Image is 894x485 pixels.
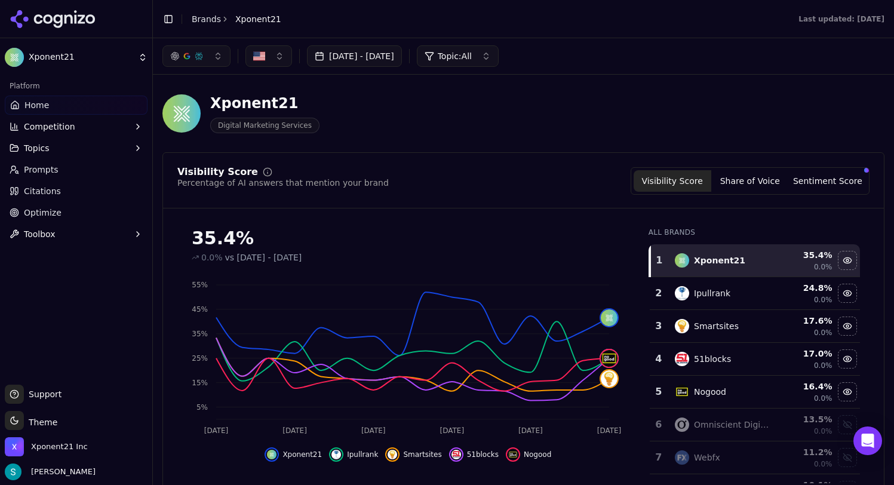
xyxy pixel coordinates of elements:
tspan: [DATE] [518,426,543,435]
div: 7 [655,450,663,465]
nav: breadcrumb [192,13,281,25]
button: Hide nogood data [506,447,551,462]
img: ipullrank [331,450,341,459]
span: Home [24,99,49,111]
span: Xponent21 [29,52,133,63]
a: Brands [192,14,221,24]
img: 51blocks [675,352,689,366]
button: Show omniscient digital data [838,415,857,434]
tspan: 35% [192,330,208,338]
img: 51blocks [451,450,461,459]
div: 51blocks [694,353,731,365]
span: 0.0% [814,426,832,436]
img: Xponent21 [5,48,24,67]
div: Omniscient Digital [694,419,769,431]
div: 11.2 % [779,446,832,458]
span: vs [DATE] - [DATE] [225,251,302,263]
span: 0.0% [814,361,832,370]
img: Xponent21 Inc [5,437,24,456]
div: Webfx [694,452,720,463]
div: 17.0 % [779,348,832,360]
span: Toolbox [24,228,56,240]
a: Optimize [5,203,148,222]
tspan: [DATE] [597,426,622,435]
img: ipullrank [675,286,689,300]
div: 13.5 % [779,413,832,425]
button: Hide ipullrank data [329,447,378,462]
span: Xponent21 [235,13,281,25]
tr: 6omniscient digitalOmniscient Digital13.5%0.0%Show omniscient digital data [650,409,860,441]
span: Prompts [24,164,59,176]
button: Hide smartsites data [838,317,857,336]
div: 35.4 % [779,249,832,261]
div: Last updated: [DATE] [798,14,884,24]
span: Digital Marketing Services [210,118,319,133]
button: [DATE] - [DATE] [307,45,402,67]
div: Platform [5,76,148,96]
span: Nogood [524,450,551,459]
tr: 5nogoodNogood16.4%0.0%Hide nogood data [650,376,860,409]
img: xponent21 [601,309,617,326]
div: 4 [655,352,663,366]
span: Support [24,388,62,400]
div: Open Intercom Messenger [853,426,882,455]
div: All Brands [649,228,860,237]
tr: 2ipullrankIpullrank24.8%0.0%Hide ipullrank data [650,277,860,310]
button: Hide 51blocks data [449,447,499,462]
a: Citations [5,182,148,201]
img: xponent21 [267,450,277,459]
button: Visibility Score [634,170,711,192]
span: Xponent21 [282,450,322,459]
img: smartsites [675,319,689,333]
tspan: 15% [192,379,208,387]
tspan: 55% [192,281,208,289]
span: Topics [24,142,50,154]
div: Nogood [694,386,726,398]
button: Share of Voice [711,170,789,192]
div: 35.4% [192,228,625,249]
button: Hide ipullrank data [838,284,857,303]
img: nogood [675,385,689,399]
div: Smartsites [694,320,739,332]
div: 3 [655,319,663,333]
span: 0.0% [814,459,832,469]
span: Smartsites [403,450,441,459]
tspan: 25% [192,354,208,363]
button: Sentiment Score [789,170,867,192]
img: smartsites [388,450,397,459]
span: Ipullrank [347,450,378,459]
button: Open user button [5,463,96,480]
span: Topic: All [438,50,472,62]
span: Theme [24,418,57,427]
span: [PERSON_NAME] [26,466,96,477]
tspan: 5% [196,403,208,412]
img: smartsites [601,370,617,387]
img: nogood [601,350,617,367]
div: 5 [655,385,663,399]
button: Open organization switcher [5,437,88,456]
img: xponent21 [675,253,689,268]
span: 51blocks [467,450,499,459]
span: 0.0% [814,262,832,272]
button: Hide nogood data [838,382,857,401]
div: Percentage of AI answers that mention your brand [177,177,389,189]
button: Toolbox [5,225,148,244]
img: omniscient digital [675,418,689,432]
span: 0.0% [814,295,832,305]
div: 6 [655,418,663,432]
button: Topics [5,139,148,158]
span: 0.0% [201,251,223,263]
div: Xponent21 [210,94,319,113]
img: Xponent21 [162,94,201,133]
button: Show webfx data [838,448,857,467]
tspan: [DATE] [440,426,465,435]
div: 1 [656,253,663,268]
button: Hide xponent21 data [265,447,322,462]
span: 0.0% [814,394,832,403]
div: Visibility Score [177,167,258,177]
tr: 1xponent21Xponent2135.4%0.0%Hide xponent21 data [650,244,860,277]
a: Prompts [5,160,148,179]
span: Xponent21 Inc [31,441,88,452]
div: 17.6 % [779,315,832,327]
div: 2 [655,286,663,300]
